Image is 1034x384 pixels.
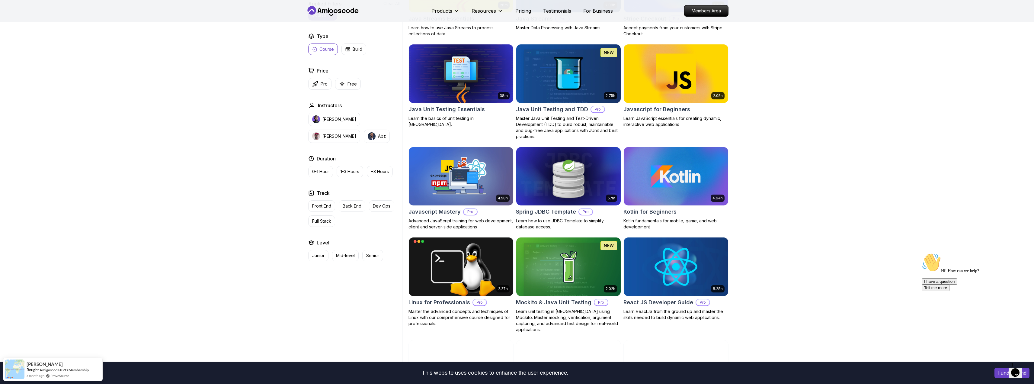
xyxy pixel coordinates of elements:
[624,147,728,206] img: Kotlin for Beginners card
[408,44,514,127] a: Java Unit Testing Essentials card38mJava Unit Testing EssentialsLearn the basics of unit testing ...
[696,299,709,305] p: Pro
[713,286,723,291] p: 8.28h
[317,155,336,162] h2: Duration
[409,44,513,103] img: Java Unit Testing Essentials card
[516,237,621,333] a: Mockito & Java Unit Testing card2.02hNEWMockito & Java Unit TestingProLearn unit testing in [GEOG...
[472,7,496,15] p: Resources
[312,203,331,209] p: Front End
[373,203,390,209] p: Dev Ops
[516,25,621,31] p: Master Data Processing with Java Streams
[362,250,383,261] button: Senior
[472,7,503,19] button: Resources
[623,298,693,307] h2: React JS Developer Guide
[27,362,63,367] span: [PERSON_NAME]
[583,7,613,15] a: For Business
[516,218,621,230] p: Learn how to use JDBC Template to simplify database access.
[408,115,514,127] p: Learn the basics of unit testing in [GEOGRAPHIC_DATA].
[431,7,452,15] p: Products
[308,44,338,55] button: Course
[322,133,356,139] p: [PERSON_NAME]
[408,147,514,230] a: Javascript Mastery card4.58hJavascript MasteryProAdvanced JavaScript training for web development...
[623,115,728,127] p: Learn JavaScript essentials for creating dynamic, interactive web applications
[319,46,334,52] p: Course
[308,250,328,261] button: Junior
[341,169,359,175] p: 1-3 Hours
[353,46,362,52] p: Build
[2,2,111,40] div: 👋Hi! How can we help?I have a questionTell me more
[623,308,728,321] p: Learn ReactJS from the ground up and master the skills needed to build dynamic web applications.
[684,5,728,16] p: Members Area
[27,367,39,372] span: Bought
[579,209,592,215] p: Pro
[312,115,320,123] img: instructor img
[591,106,604,112] p: Pro
[27,373,44,378] span: a month ago
[515,7,531,15] a: Pricing
[624,44,728,103] img: Javascript for Beginners card
[308,113,360,126] button: instructor img[PERSON_NAME]
[408,208,461,216] h2: Javascript Mastery
[431,7,459,19] button: Products
[516,44,621,103] img: Java Unit Testing and TDD card
[623,237,728,321] a: React JS Developer Guide card8.28hReact JS Developer GuideProLearn ReactJS from the ground up and...
[312,253,325,259] p: Junior
[516,44,621,140] a: Java Unit Testing and TDD card2.75hNEWJava Unit Testing and TDDProMaster Java Unit Testing and Te...
[624,237,728,296] img: React JS Developer Guide card
[321,81,328,87] p: Pro
[608,196,615,201] p: 57m
[713,93,723,98] p: 2.05h
[341,44,366,55] button: Build
[312,169,329,175] p: 0-1 Hour
[408,237,514,327] a: Linux for Professionals card2.27hLinux for ProfessionalsProMaster the advanced concepts and techn...
[367,166,393,177] button: +3 Hours
[317,33,328,40] h2: Type
[339,200,365,212] button: Back End
[364,130,390,143] button: instructor imgAbz
[308,215,335,227] button: Full Stack
[2,2,22,22] img: :wave:
[516,237,621,296] img: Mockito & Java Unit Testing card
[623,25,728,37] p: Accept payments from your customers with Stripe Checkout.
[623,208,677,216] h2: Kotlin for Beginners
[312,218,331,224] p: Full Stack
[308,200,335,212] button: Front End
[516,308,621,333] p: Learn unit testing in [GEOGRAPHIC_DATA] using Mockito. Master mocking, verification, argument cap...
[606,93,615,98] p: 2.75h
[623,105,690,114] h2: Javascript for Beginners
[516,147,621,230] a: Spring JDBC Template card57mSpring JDBC TemplateProLearn how to use JDBC Template to simplify dat...
[308,78,331,90] button: Pro
[366,253,379,259] p: Senior
[2,18,60,23] span: Hi! How can we help?
[378,133,386,139] p: Abz
[604,50,614,56] p: NEW
[1009,360,1028,378] iframe: chat widget
[408,298,470,307] h2: Linux for Professionals
[347,81,357,87] p: Free
[337,166,363,177] button: 1-3 Hours
[5,366,985,379] div: This website uses cookies to enhance the user experience.
[516,147,621,206] img: Spring JDBC Template card
[308,130,360,143] button: instructor img[PERSON_NAME]
[371,169,389,175] p: +3 Hours
[318,102,342,109] h2: Instructors
[409,147,513,206] img: Javascript Mastery card
[623,147,728,230] a: Kotlin for Beginners card4.64hKotlin for BeginnersKotlin fundamentals for mobile, game, and web d...
[500,93,508,98] p: 38m
[409,237,513,296] img: Linux for Professionals card
[464,209,477,215] p: Pro
[623,44,728,127] a: Javascript for Beginners card2.05hJavascript for BeginnersLearn JavaScript essentials for creatin...
[498,286,508,291] p: 2.27h
[473,299,486,305] p: Pro
[308,166,333,177] button: 0-1 Hour
[408,25,514,37] p: Learn how to use Java Streams to process collections of data.
[712,196,723,201] p: 4.64h
[516,298,591,307] h2: Mockito & Java Unit Testing
[994,368,1029,378] button: Accept cookies
[322,116,356,122] p: [PERSON_NAME]
[543,7,571,15] a: Testimonials
[336,253,355,259] p: Mid-level
[343,203,361,209] p: Back End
